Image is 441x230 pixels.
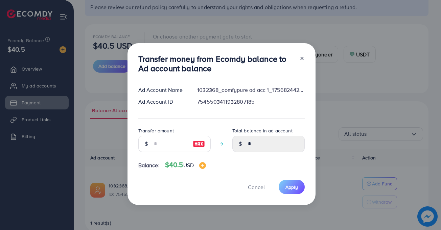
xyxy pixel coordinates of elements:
span: Cancel [248,183,265,191]
label: Transfer amount [138,127,174,134]
div: 1032368_comfypure ad acc 1_1756824427649 [192,86,310,94]
h3: Transfer money from Ecomdy balance to Ad account balance [138,54,294,74]
div: 7545503411932807185 [192,98,310,106]
div: Ad Account ID [133,98,192,106]
span: Balance: [138,161,160,169]
h4: $40.5 [165,161,206,169]
span: Apply [285,184,298,190]
span: USD [183,161,194,169]
img: image [193,140,205,148]
button: Apply [279,180,305,194]
div: Ad Account Name [133,86,192,94]
button: Cancel [239,180,273,194]
label: Total balance in ad account [232,127,293,134]
img: image [199,162,206,169]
